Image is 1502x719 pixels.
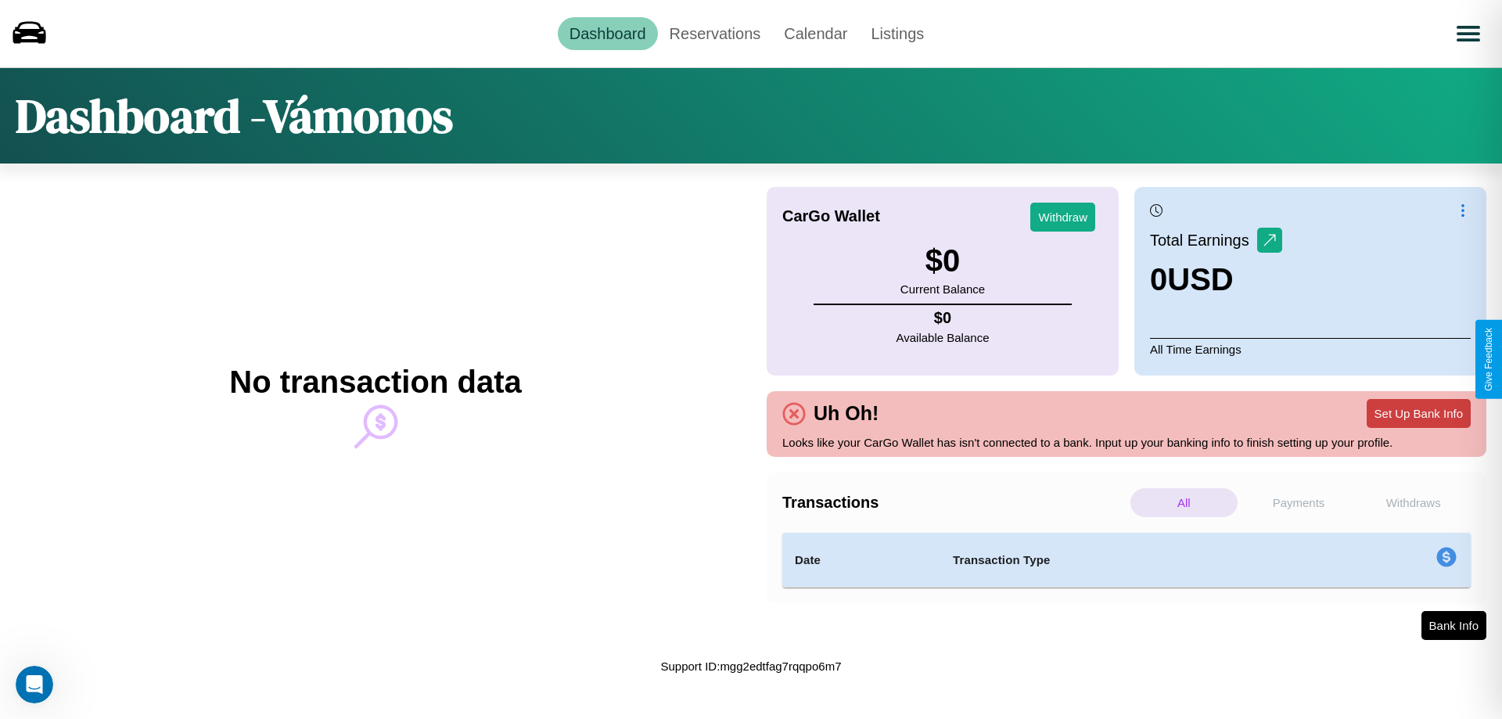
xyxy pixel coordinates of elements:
[859,17,936,50] a: Listings
[658,17,773,50] a: Reservations
[772,17,859,50] a: Calendar
[661,656,842,677] p: Support ID: mgg2edtfag7rqqpo6m7
[782,207,880,225] h4: CarGo Wallet
[1483,328,1494,391] div: Give Feedback
[897,309,990,327] h4: $ 0
[782,432,1471,453] p: Looks like your CarGo Wallet has isn't connected to a bank. Input up your banking info to finish ...
[782,494,1126,512] h4: Transactions
[806,402,886,425] h4: Uh Oh!
[1150,338,1471,360] p: All Time Earnings
[1421,611,1486,640] button: Bank Info
[1130,488,1238,517] p: All
[1150,226,1257,254] p: Total Earnings
[900,279,985,300] p: Current Balance
[558,17,658,50] a: Dashboard
[1245,488,1353,517] p: Payments
[16,666,53,703] iframe: Intercom live chat
[1150,262,1282,297] h3: 0 USD
[1446,12,1490,56] button: Open menu
[1360,488,1467,517] p: Withdraws
[229,365,521,400] h2: No transaction data
[782,533,1471,588] table: simple table
[1367,399,1471,428] button: Set Up Bank Info
[795,551,928,570] h4: Date
[953,551,1308,570] h4: Transaction Type
[900,243,985,279] h3: $ 0
[1030,203,1095,232] button: Withdraw
[16,84,453,148] h1: Dashboard - Vámonos
[897,327,990,348] p: Available Balance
